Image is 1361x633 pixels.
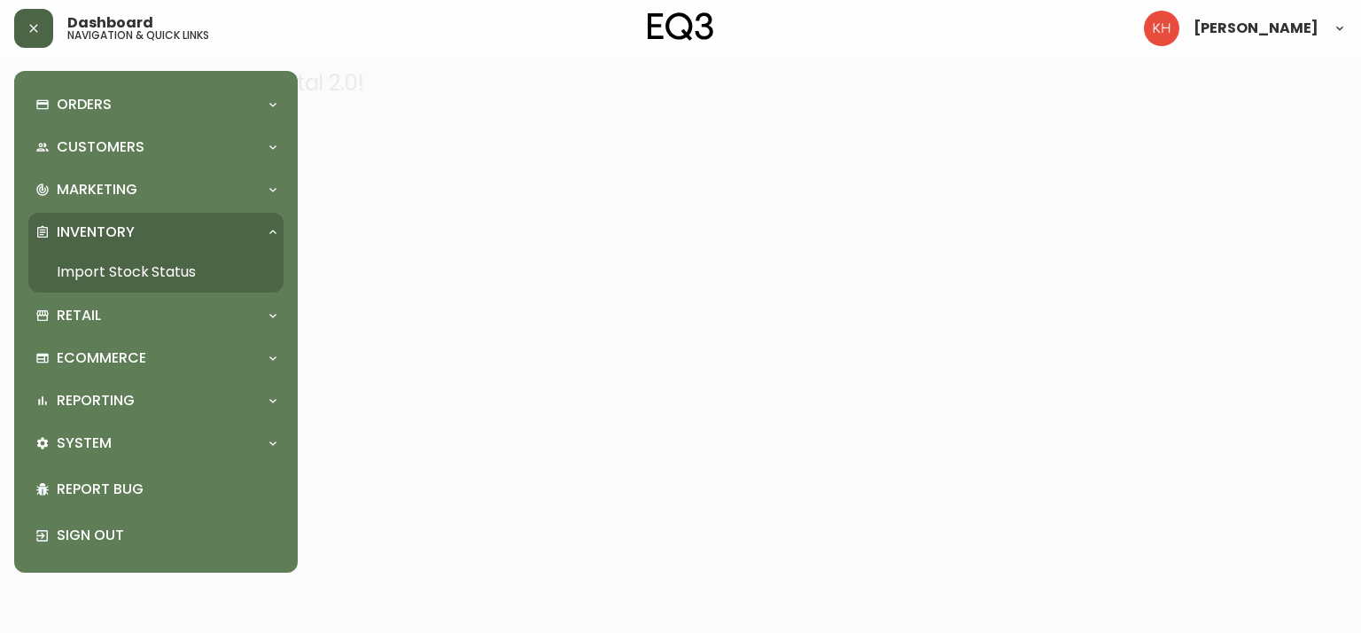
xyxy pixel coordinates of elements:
div: Customers [28,128,284,167]
p: System [57,434,112,453]
span: [PERSON_NAME] [1194,21,1318,35]
p: Sign Out [57,526,276,545]
p: Inventory [57,223,135,242]
img: 5c65872b6aec8321f9f614f508141662 [1144,11,1179,46]
div: Orders [28,85,284,124]
p: Ecommerce [57,348,146,368]
a: Import Stock Status [28,252,284,293]
div: Report Bug [28,466,284,512]
p: Reporting [57,391,135,410]
h5: navigation & quick links [67,30,209,41]
p: Report Bug [57,480,276,499]
p: Retail [57,306,101,325]
div: Inventory [28,213,284,252]
div: Sign Out [28,512,284,559]
div: Ecommerce [28,339,284,378]
p: Customers [57,137,144,157]
div: System [28,424,284,463]
div: Marketing [28,170,284,209]
p: Orders [57,95,112,114]
span: Dashboard [67,16,153,30]
div: Reporting [28,381,284,420]
p: Marketing [57,180,137,199]
img: logo [648,12,713,41]
div: Retail [28,296,284,335]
